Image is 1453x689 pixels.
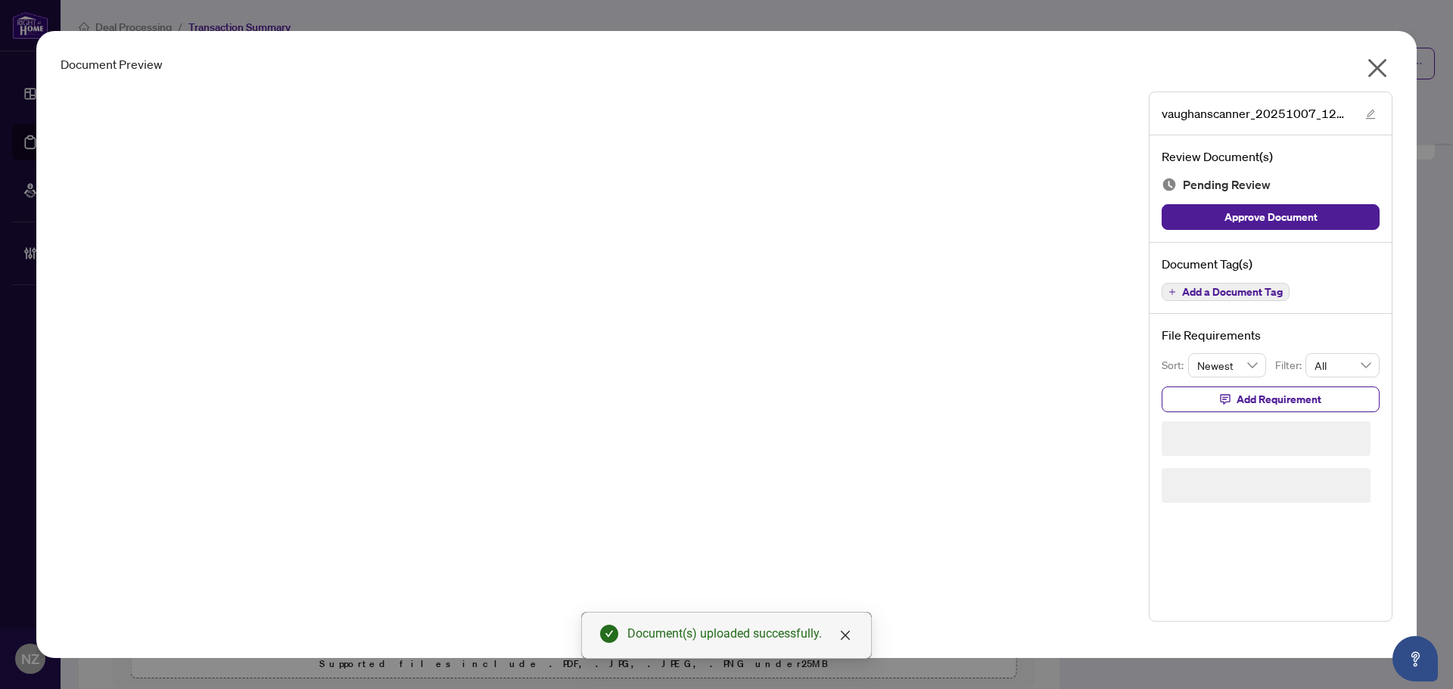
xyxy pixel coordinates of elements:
h4: Document Tag(s) [1162,255,1380,273]
div: Document(s) uploaded successfully. [627,625,853,643]
span: plus [1168,288,1176,296]
img: Document Status [1162,177,1177,192]
p: Sort: [1162,357,1188,374]
p: Filter: [1275,357,1305,374]
div: Document Preview [61,55,1392,73]
span: vaughanscanner_20251007_121420.pdf [1162,104,1351,123]
span: Newest [1197,354,1258,377]
button: Approve Document [1162,204,1380,230]
span: edit [1365,109,1376,119]
h4: File Requirements [1162,326,1380,344]
a: Close [837,627,854,644]
span: Pending Review [1183,175,1271,195]
button: Add a Document Tag [1162,283,1290,301]
span: Add Requirement [1237,387,1321,411]
button: Add Requirement [1162,386,1380,412]
h4: Review Document(s) [1162,147,1380,166]
span: Add a Document Tag [1182,287,1283,297]
span: All [1315,354,1371,377]
span: Approve Document [1224,205,1318,229]
span: check-circle [600,625,618,643]
button: Open asap [1392,636,1438,681]
span: close [1365,56,1389,80]
span: close [839,629,851,641]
